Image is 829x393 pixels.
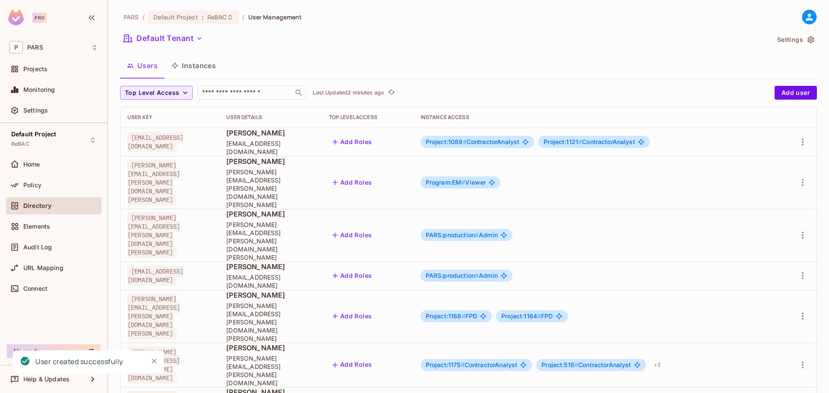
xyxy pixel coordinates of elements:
[242,13,244,21] li: /
[544,138,635,145] span: ContractorAnalyst
[23,202,51,209] span: Directory
[226,262,315,271] span: [PERSON_NAME]
[329,228,376,242] button: Add Roles
[329,358,376,372] button: Add Roles
[120,31,206,45] button: Default Tenant
[426,138,520,145] span: ContractorAnalyst
[226,157,315,166] span: [PERSON_NAME]
[123,13,139,21] span: the active workspace
[207,13,227,21] span: ReBAC
[463,138,467,145] span: #
[23,285,47,292] span: Connect
[421,114,771,121] div: Instance Access
[537,312,541,320] span: #
[226,209,315,219] span: [PERSON_NAME]
[9,41,23,53] span: P
[775,86,817,100] button: Add user
[426,138,467,145] span: Project:1089
[127,114,212,121] div: User Key
[774,33,817,47] button: Settings
[226,290,315,300] span: [PERSON_NAME]
[125,88,179,98] span: Top Level Access
[23,264,63,271] span: URL Mapping
[226,220,315,261] span: [PERSON_NAME][EMAIL_ADDRESS][PERSON_NAME][DOMAIN_NAME][PERSON_NAME]
[27,44,43,51] span: Workspace: PARS
[544,138,582,145] span: Project:1121
[23,66,47,72] span: Projects
[541,361,578,368] span: Project:518
[461,361,465,368] span: #
[226,139,315,156] span: [EMAIL_ADDRESS][DOMAIN_NAME]
[426,272,498,279] span: Admin
[127,160,180,205] span: [PERSON_NAME][EMAIL_ADDRESS][PERSON_NAME][DOMAIN_NAME][PERSON_NAME]
[23,223,50,230] span: Elements
[650,358,664,372] div: + 3
[426,179,465,186] span: Program:EM
[329,269,376,283] button: Add Roles
[120,55,165,76] button: Users
[541,362,631,368] span: ContractorAnalyst
[127,293,180,339] span: [PERSON_NAME][EMAIL_ADDRESS][PERSON_NAME][DOMAIN_NAME][PERSON_NAME]
[426,231,479,239] span: PARS:production
[226,354,315,387] span: [PERSON_NAME][EMAIL_ADDRESS][PERSON_NAME][DOMAIN_NAME]
[127,266,184,286] span: [EMAIL_ADDRESS][DOMAIN_NAME]
[226,273,315,289] span: [EMAIL_ADDRESS][DOMAIN_NAME]
[11,131,56,138] span: Default Project
[426,313,477,320] span: FPD
[23,244,52,251] span: Audit Log
[153,13,198,21] span: Default Project
[388,88,395,97] span: refresh
[226,302,315,343] span: [PERSON_NAME][EMAIL_ADDRESS][PERSON_NAME][DOMAIN_NAME][PERSON_NAME]
[426,179,486,186] span: Viewer
[461,179,465,186] span: #
[35,356,123,367] div: User created successfully
[475,231,479,239] span: #
[329,135,376,149] button: Add Roles
[127,132,184,152] span: [EMAIL_ADDRESS][DOMAIN_NAME]
[120,86,193,100] button: Top Level Access
[578,138,582,145] span: #
[8,9,24,25] img: SReyMgAAAABJRU5ErkJggg==
[127,212,180,258] span: [PERSON_NAME][EMAIL_ADDRESS][PERSON_NAME][DOMAIN_NAME][PERSON_NAME]
[11,141,29,148] span: ReBAC
[426,362,518,368] span: ContractorAnalyst
[574,361,578,368] span: #
[165,55,223,76] button: Instances
[32,13,47,23] div: Pro
[501,313,553,320] span: FPD
[501,312,541,320] span: Project:1164
[148,355,161,368] button: Close
[127,346,180,384] span: [PERSON_NAME][EMAIL_ADDRESS][PERSON_NAME][DOMAIN_NAME]
[426,312,465,320] span: Project:1168
[329,176,376,189] button: Add Roles
[23,182,41,189] span: Policy
[426,272,479,279] span: PARS:production
[23,86,55,93] span: Monitoring
[329,309,376,323] button: Add Roles
[426,232,498,239] span: Admin
[23,107,48,114] span: Settings
[313,89,384,96] p: Last Updated 2 minutes ago
[226,114,315,121] div: User Details
[426,361,465,368] span: Project:1175
[226,168,315,209] span: [PERSON_NAME][EMAIL_ADDRESS][PERSON_NAME][DOMAIN_NAME][PERSON_NAME]
[384,88,396,98] span: Click to refresh data
[462,312,465,320] span: #
[23,161,40,168] span: Home
[329,114,407,121] div: Top Level Access
[386,88,396,98] button: refresh
[226,343,315,352] span: [PERSON_NAME]
[226,128,315,138] span: [PERSON_NAME]
[248,13,302,21] span: User Management
[475,272,479,279] span: #
[142,13,145,21] li: /
[201,14,204,21] span: :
